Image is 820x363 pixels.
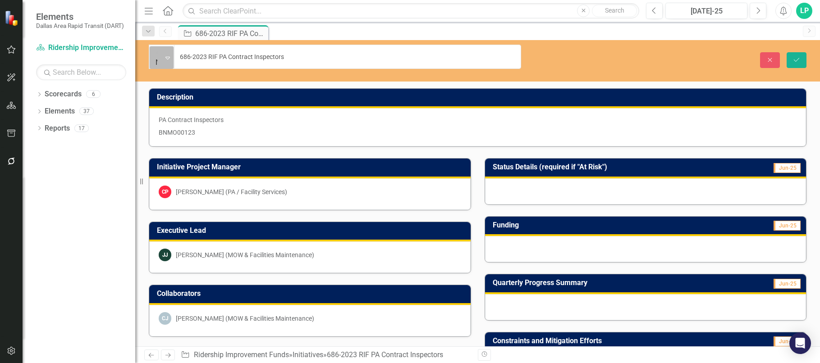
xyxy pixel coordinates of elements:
[665,3,747,19] button: [DATE]-25
[36,11,124,22] span: Elements
[176,314,314,323] div: [PERSON_NAME] (MOW & Facilities Maintenance)
[194,350,289,359] a: Ridership Improvement Funds
[183,3,639,19] input: Search ClearPoint...
[159,126,797,137] p: BNMO00123
[493,221,642,229] h3: Funding
[36,64,126,80] input: Search Below...
[159,186,171,198] div: CP
[4,10,20,26] img: ClearPoint Strategy
[156,48,165,57] img: Not Defined
[181,350,471,360] div: » »
[774,336,801,346] span: Jun-25
[592,5,637,17] button: Search
[493,337,739,345] h3: Constraints and Mitigation Efforts
[493,279,731,287] h3: Quarterly Progress Summary
[86,91,101,98] div: 6
[327,350,443,359] div: 686-2023 RIF PA Contract Inspectors
[605,7,624,14] span: Search
[195,28,266,39] div: 686-2023 RIF PA Contract Inspectors
[157,290,466,298] h3: Collaborators
[789,332,811,354] div: Open Intercom Messenger
[774,221,801,231] span: Jun-25
[45,89,82,100] a: Scorecards
[45,123,70,134] a: Reports
[36,22,124,29] small: Dallas Area Rapid Transit (DART)
[493,163,741,171] h3: Status Details (required if "At Risk")
[293,350,323,359] a: Initiatives
[669,6,744,17] div: [DATE]-25
[174,45,521,69] input: This field is required
[159,115,797,126] p: PA Contract Inspectors
[74,124,89,132] div: 17
[45,106,75,117] a: Elements
[774,163,801,173] span: Jun-25
[176,187,287,196] div: [PERSON_NAME] (PA / Facility Services)
[157,227,466,235] h3: Executive Lead
[159,249,171,261] div: JJ
[157,93,802,101] h3: Description
[159,312,171,325] div: CJ
[156,58,157,68] div: Not Defined
[157,163,466,171] h3: Initiative Project Manager
[36,43,126,53] a: Ridership Improvement Funds
[774,279,801,289] span: Jun-25
[79,108,94,115] div: 37
[796,3,812,19] button: LP
[176,250,314,259] div: [PERSON_NAME] (MOW & Facilities Maintenance)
